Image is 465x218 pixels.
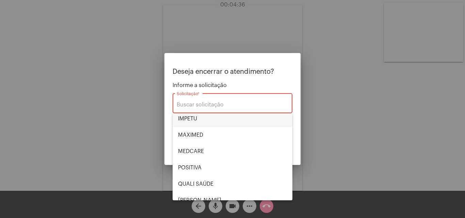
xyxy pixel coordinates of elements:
span: Informe a solicitação [173,82,292,88]
span: IMPETU [178,111,287,127]
span: MAXIMED [178,127,287,143]
span: MEDCARE [178,143,287,160]
input: Buscar solicitação [177,102,288,108]
span: [PERSON_NAME] [178,192,287,208]
span: POSITIVA [178,160,287,176]
p: Deseja encerrar o atendimento? [173,68,292,76]
span: QUALI SAÚDE [178,176,287,192]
